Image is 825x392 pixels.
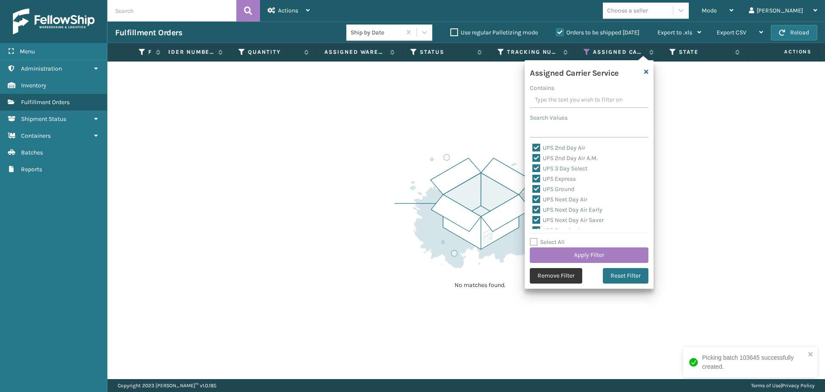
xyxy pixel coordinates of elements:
span: Administration [21,65,62,72]
span: Shipment Status [21,115,66,123]
button: Reset Filter [603,268,648,284]
label: Fulfillment Order Id [148,48,152,56]
div: Choose a seller [607,6,648,15]
label: UPS Next Day Air [532,196,587,203]
label: Contains [530,83,554,93]
input: Type the text you wish to filter on [530,93,648,108]
label: UPS Standard [532,227,580,234]
h3: Fulfillment Orders [115,28,182,38]
span: Actions [278,7,298,14]
img: logo [13,9,95,34]
span: Export CSV [717,29,746,36]
span: Inventory [21,82,46,89]
label: UPS 3 Day Select [532,165,587,172]
h4: Assigned Carrier Service [530,65,619,78]
label: State [679,48,731,56]
label: UPS 2nd Day Air A.M. [532,154,598,162]
span: Containers [21,132,51,139]
div: Picking batch 103645 successfully created. [702,353,805,371]
button: Apply Filter [530,247,648,263]
label: Orders to be shipped [DATE] [556,29,639,36]
label: Tracking Number [507,48,559,56]
label: Status [420,48,473,56]
label: UPS Next Day Air Saver [532,216,604,224]
label: Select All [530,238,565,246]
label: Assigned Warehouse [324,48,386,56]
label: Order Number [162,48,214,56]
label: Search Values [530,113,568,122]
span: Export to .xls [657,29,692,36]
button: Reload [771,25,817,40]
span: Batches [21,149,43,156]
label: Use regular Palletizing mode [450,29,538,36]
label: UPS 2nd Day Air [532,144,585,151]
button: close [808,351,814,359]
label: UPS Ground [532,185,574,193]
p: Copyright 2023 [PERSON_NAME]™ v 1.0.185 [118,379,217,392]
label: Quantity [248,48,300,56]
label: UPS Express [532,175,576,182]
span: Menu [20,48,35,55]
span: Mode [702,7,717,14]
span: Fulfillment Orders [21,99,70,106]
div: Ship by Date [351,28,402,37]
label: UPS Next Day Air Early [532,206,602,213]
span: Reports [21,166,42,173]
span: Actions [757,45,817,59]
label: Assigned Carrier Service [593,48,645,56]
button: Remove Filter [530,268,582,284]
